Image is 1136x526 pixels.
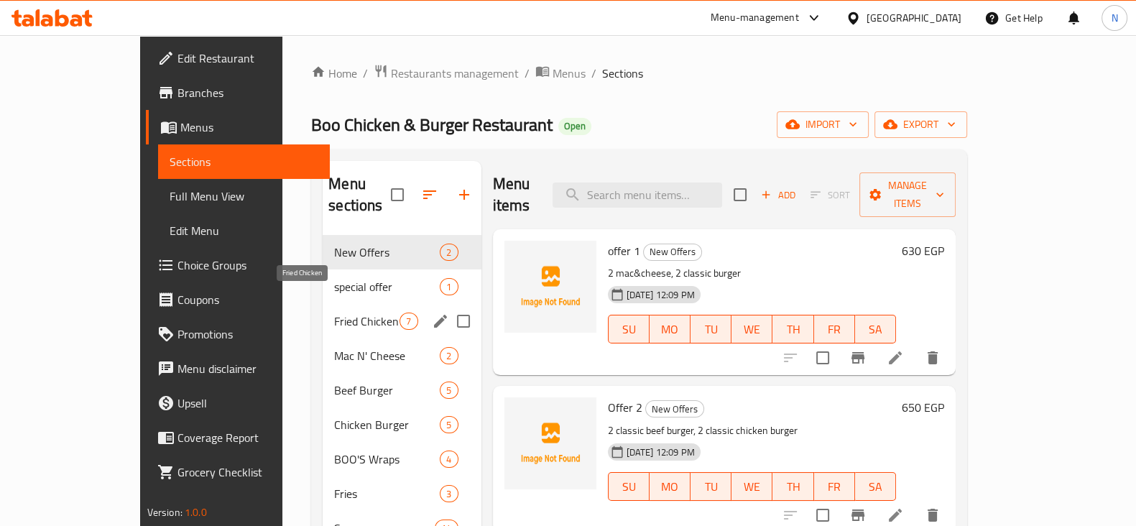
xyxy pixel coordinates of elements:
[177,463,318,481] span: Grocery Checklist
[608,315,650,343] button: SU
[334,485,440,502] span: Fries
[177,326,318,343] span: Promotions
[711,9,799,27] div: Menu-management
[737,319,767,340] span: WE
[311,109,553,141] span: Boo Chicken & Burger Restaurant
[608,422,897,440] p: 2 classic beef burger, 2 classic chicken burger
[440,453,457,466] span: 4
[778,319,808,340] span: TH
[777,111,869,138] button: import
[731,472,772,501] button: WE
[602,65,643,82] span: Sections
[185,503,207,522] span: 1.0.0
[170,188,318,205] span: Full Menu View
[334,278,440,295] div: special offer
[772,472,813,501] button: TH
[902,397,944,417] h6: 650 EGP
[440,487,457,501] span: 3
[814,315,855,343] button: FR
[874,111,967,138] button: export
[440,347,458,364] div: items
[323,442,481,476] div: BOO'S Wraps4
[323,304,481,338] div: Fried Chicken7edit
[146,317,330,351] a: Promotions
[535,64,586,83] a: Menus
[553,65,586,82] span: Menus
[146,420,330,455] a: Coverage Report
[334,416,440,433] span: Chicken Burger
[430,310,451,332] button: edit
[440,418,457,432] span: 5
[323,407,481,442] div: Chicken Burger5
[808,343,838,373] span: Select to update
[146,248,330,282] a: Choice Groups
[608,240,640,262] span: offer 1
[814,472,855,501] button: FR
[696,319,726,340] span: TU
[755,184,801,206] button: Add
[646,401,703,417] span: New Offers
[177,360,318,377] span: Menu disclaimer
[440,416,458,433] div: items
[146,75,330,110] a: Branches
[614,476,644,497] span: SU
[614,319,644,340] span: SU
[820,319,849,340] span: FR
[440,244,458,261] div: items
[650,315,691,343] button: MO
[915,341,950,375] button: delete
[177,84,318,101] span: Branches
[861,319,890,340] span: SA
[621,288,701,302] span: [DATE] 12:09 PM
[650,472,691,501] button: MO
[440,246,457,259] span: 2
[871,177,944,213] span: Manage items
[655,319,685,340] span: MO
[146,455,330,489] a: Grocery Checklist
[328,173,390,216] h2: Menu sections
[323,476,481,511] div: Fries3
[158,144,330,179] a: Sections
[504,397,596,489] img: Offer 2
[608,472,650,501] button: SU
[334,347,440,364] div: Mac N' Cheese
[323,338,481,373] div: Mac N' Cheese2
[645,400,704,417] div: New Offers
[158,213,330,248] a: Edit Menu
[146,351,330,386] a: Menu disclaimer
[558,120,591,132] span: Open
[391,65,519,82] span: Restaurants management
[861,476,890,497] span: SA
[440,384,457,397] span: 5
[591,65,596,82] li: /
[440,349,457,363] span: 2
[788,116,857,134] span: import
[696,476,726,497] span: TU
[644,244,701,260] span: New Offers
[440,280,457,294] span: 1
[855,472,896,501] button: SA
[886,116,956,134] span: export
[400,313,417,330] div: items
[177,50,318,67] span: Edit Restaurant
[887,507,904,524] a: Edit menu item
[177,394,318,412] span: Upsell
[334,244,440,261] span: New Offers
[504,241,596,333] img: offer 1
[778,476,808,497] span: TH
[859,172,956,217] button: Manage items
[755,184,801,206] span: Add item
[731,315,772,343] button: WE
[323,269,481,304] div: special offer1
[737,476,767,497] span: WE
[867,10,961,26] div: [GEOGRAPHIC_DATA]
[146,386,330,420] a: Upsell
[334,382,440,399] span: Beef Burger
[440,485,458,502] div: items
[759,187,798,203] span: Add
[1111,10,1117,26] span: N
